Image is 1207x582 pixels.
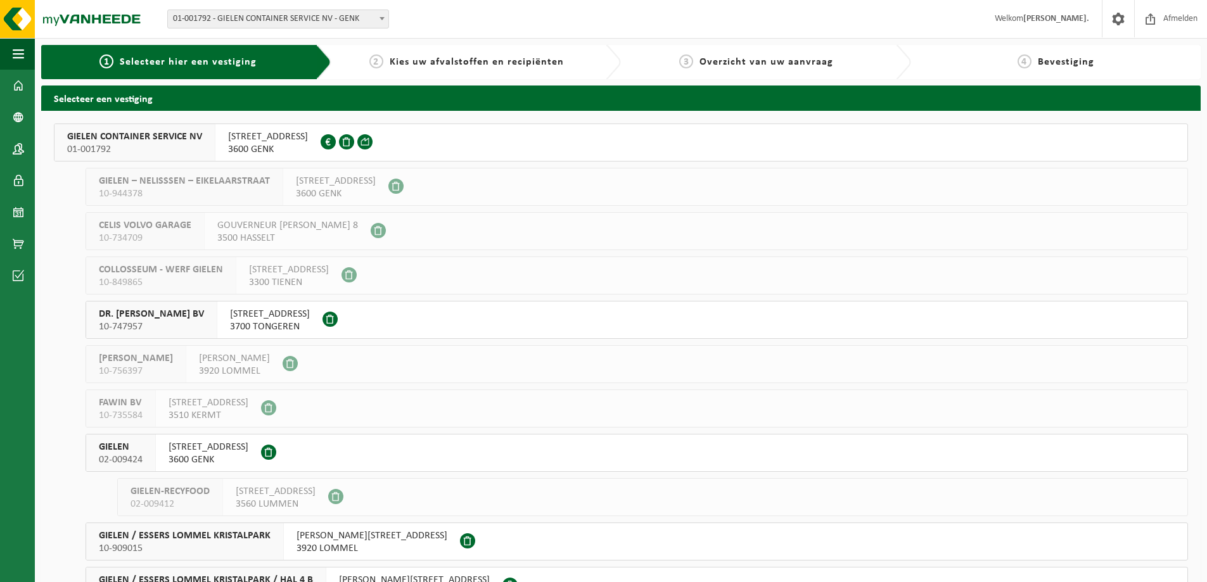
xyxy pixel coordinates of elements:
span: CELIS VOLVO GARAGE [99,219,191,232]
span: 10-735584 [99,409,143,422]
span: 3500 HASSELT [217,232,358,244]
span: 01-001792 - GIELEN CONTAINER SERVICE NV - GENK [167,9,389,28]
span: Kies uw afvalstoffen en recipiënten [390,57,564,67]
span: GIELEN / ESSERS LOMMEL KRISTALPARK [99,529,271,542]
h2: Selecteer een vestiging [41,85,1201,110]
span: 3700 TONGEREN [230,320,310,333]
span: 3600 GENK [296,187,376,200]
span: [PERSON_NAME] [99,352,173,365]
span: GIELEN CONTAINER SERVICE NV [67,130,202,143]
button: GIELEN / ESSERS LOMMEL KRISTALPARK 10-909015 [PERSON_NAME][STREET_ADDRESS]3920 LOMMEL [86,522,1188,560]
span: GIELEN [99,441,143,453]
span: [STREET_ADDRESS] [236,485,316,498]
button: GIELEN CONTAINER SERVICE NV 01-001792 [STREET_ADDRESS]3600 GENK [54,123,1188,161]
span: 3 [679,54,693,68]
span: 10-909015 [99,542,271,555]
span: COLLOSSEUM - WERF GIELEN [99,263,223,276]
span: 10-747957 [99,320,204,333]
span: 02-009412 [131,498,210,510]
span: DR. [PERSON_NAME] BV [99,308,204,320]
span: [STREET_ADDRESS] [169,441,248,453]
span: 2 [369,54,383,68]
span: 1 [99,54,113,68]
span: 3600 GENK [169,453,248,466]
span: 10-849865 [99,276,223,289]
span: [STREET_ADDRESS] [228,130,308,143]
span: 02-009424 [99,453,143,466]
span: 01-001792 - GIELEN CONTAINER SERVICE NV - GENK [168,10,388,28]
span: [STREET_ADDRESS] [249,263,329,276]
button: GIELEN 02-009424 [STREET_ADDRESS]3600 GENK [86,434,1188,472]
span: 3600 GENK [228,143,308,156]
button: DR. [PERSON_NAME] BV 10-747957 [STREET_ADDRESS]3700 TONGEREN [86,301,1188,339]
span: 3920 LOMMEL [199,365,270,377]
span: 10-944378 [99,187,270,200]
strong: [PERSON_NAME]. [1023,14,1089,23]
span: Overzicht van uw aanvraag [699,57,833,67]
span: [PERSON_NAME][STREET_ADDRESS] [297,529,447,542]
span: 3510 KERMT [169,409,248,422]
span: [STREET_ADDRESS] [169,396,248,409]
span: [PERSON_NAME] [199,352,270,365]
span: GIELEN – NELISSSEN – EIKELAARSTRAAT [99,175,270,187]
span: Selecteer hier een vestiging [120,57,257,67]
span: 3560 LUMMEN [236,498,316,510]
span: 10-756397 [99,365,173,377]
span: GIELEN-RECYFOOD [131,485,210,498]
span: 3300 TIENEN [249,276,329,289]
span: 01-001792 [67,143,202,156]
span: 4 [1018,54,1031,68]
span: 10-734709 [99,232,191,244]
span: FAWIN BV [99,396,143,409]
span: Bevestiging [1038,57,1094,67]
span: GOUVERNEUR [PERSON_NAME] 8 [217,219,358,232]
span: [STREET_ADDRESS] [296,175,376,187]
span: [STREET_ADDRESS] [230,308,310,320]
span: 3920 LOMMEL [297,542,447,555]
